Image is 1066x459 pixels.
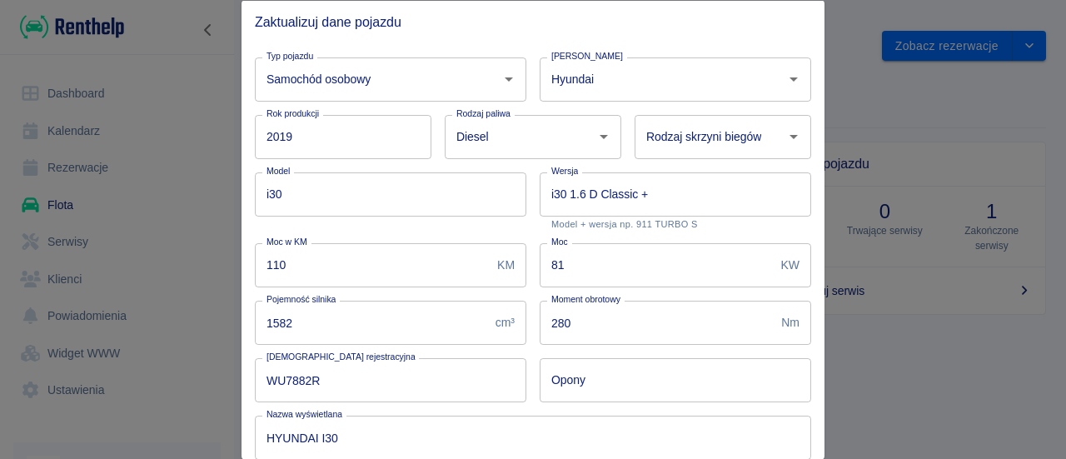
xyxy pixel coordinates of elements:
input: Porsche [547,64,757,93]
p: KM [497,256,515,273]
button: Otwórz [592,125,615,148]
label: Rodzaj paliwa [456,107,511,119]
input: Typ pojazdu [262,64,472,93]
input: Diesel [452,122,567,151]
span: Zaktualizuj dane pojazdu [255,13,811,30]
label: Rok produkcji [266,107,319,119]
p: cm³ [496,314,515,332]
label: Moc [551,235,568,247]
p: Model + wersja np. 911 TURBO S [551,218,799,229]
label: [DEMOGRAPHIC_DATA] rejestracyjna [266,351,416,363]
label: Moment obrotowy [551,293,620,306]
input: G0RTHLP [255,358,526,402]
label: Wersja [551,164,578,177]
label: Typ pojazdu [266,49,313,62]
p: Nm [781,314,799,332]
label: Moc w KM [266,235,307,247]
label: Nazwa wyświetlana [266,408,342,421]
input: Michelin Pilot Sport 4 S 245/35 R20 [540,358,811,402]
label: Model [266,164,290,177]
button: Otwórz [497,67,521,91]
p: KW [781,256,799,273]
button: Otwórz [782,125,805,148]
label: Pojemność silnika [266,293,336,306]
label: [PERSON_NAME] [551,49,623,62]
input: Turbo S [540,172,811,216]
input: 911 [255,172,526,216]
button: Otwórz [782,67,805,91]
